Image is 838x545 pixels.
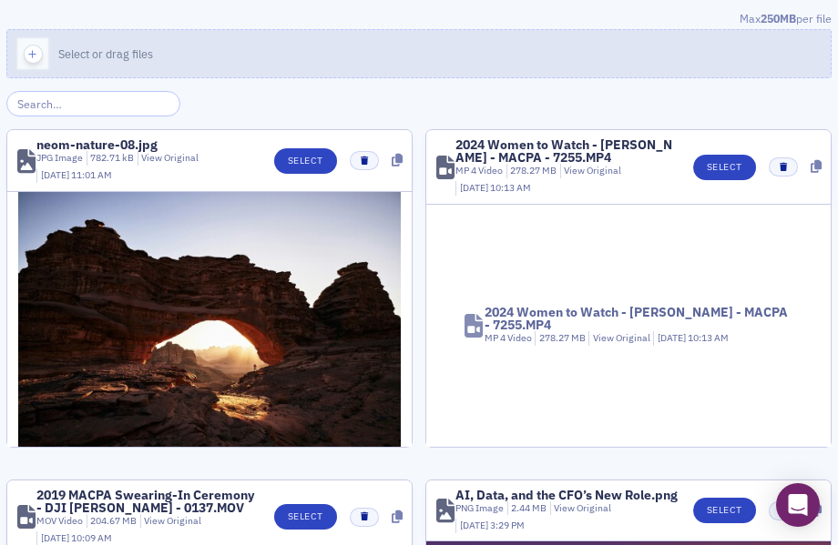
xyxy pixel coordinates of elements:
[455,138,680,164] div: 2024 Women to Watch - [PERSON_NAME] - MACPA - 7255.MP4
[36,138,158,151] div: neom-nature-08.jpg
[460,519,490,531] span: [DATE]
[87,514,138,529] div: 204.67 MB
[6,91,180,116] input: Search…
[36,489,261,514] div: 2019 MACPA Swearing-In Ceremony - DJI [PERSON_NAME] - 0137.MOV
[554,501,611,514] a: View Original
[688,331,729,344] span: 10:13 AM
[564,164,621,177] a: View Original
[507,501,547,516] div: 2.44 MB
[776,483,820,527] div: Open Intercom Messenger
[693,155,756,180] button: Select
[455,501,504,516] div: PNG Image
[485,331,532,346] div: MP 4 Video
[41,531,71,544] span: [DATE]
[36,514,83,529] div: MOV Video
[71,168,112,181] span: 11:01 AM
[506,164,557,178] div: 278.27 MB
[761,11,796,25] span: 250MB
[274,148,337,174] button: Select
[490,181,531,194] span: 10:13 AM
[141,151,199,164] a: View Original
[485,306,792,331] div: 2024 Women to Watch - [PERSON_NAME] - MACPA - 7255.MP4
[658,331,688,344] span: [DATE]
[58,46,153,61] span: Select or drag files
[693,498,756,523] button: Select
[490,519,525,531] span: 3:29 PM
[274,504,337,530] button: Select
[460,181,490,194] span: [DATE]
[535,331,586,346] div: 278.27 MB
[593,331,650,344] a: View Original
[87,151,135,166] div: 782.71 kB
[6,29,832,78] button: Select or drag files
[455,164,503,178] div: MP 4 Video
[455,489,678,501] div: AI, Data, and the CFO’s New Role.png
[41,168,71,181] span: [DATE]
[71,531,112,544] span: 10:09 AM
[36,151,83,166] div: JPG Image
[6,10,832,30] div: Max per file
[144,514,201,527] a: View Original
